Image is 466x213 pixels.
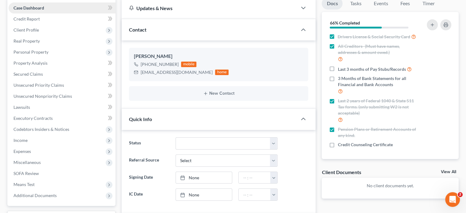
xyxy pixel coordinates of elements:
span: Lawsuits [13,105,30,110]
span: Means Test [13,182,35,187]
span: Case Dashboard [13,5,44,10]
span: Pension Plans or Retirement Accounts of any kind. [338,126,419,139]
span: Unsecured Nonpriority Claims [13,93,72,99]
span: All Creditors- (Must have names, addresses & amount owed.) [338,43,419,55]
span: 3 Months of Bank Statements for all Financial and Bank Accounts [338,75,419,88]
label: Signing Date [126,172,172,184]
span: Drivers License & Social Security Card [338,34,410,40]
div: [EMAIL_ADDRESS][DOMAIN_NAME] [141,69,213,75]
span: Additional Documents [13,193,57,198]
input: -- : -- [239,189,271,200]
a: View All [441,170,456,174]
span: Client Profile [13,27,39,32]
div: Updates & News [129,5,290,11]
a: Credit Report [9,13,116,25]
span: Credit Counseling Certificate [338,142,392,148]
span: Secured Claims [13,71,43,77]
a: Executory Contracts [9,113,116,124]
span: Real Property [13,38,40,44]
span: Personal Property [13,49,48,55]
span: Credit Report [13,16,40,21]
a: None [176,172,232,184]
iframe: Intercom live chat [445,192,460,207]
span: Last 3 months of Pay Stubs/Records [338,66,406,72]
span: Last 2 years of Federal 1040 & State 511 Tax forms. (only submitting W2 is not acceptable) [338,98,419,116]
button: New Contact [134,91,303,96]
a: SOFA Review [9,168,116,179]
span: Income [13,138,28,143]
span: SOFA Review [13,171,39,176]
div: [PHONE_NUMBER] [141,61,179,67]
span: Unsecured Priority Claims [13,82,64,88]
a: Property Analysis [9,58,116,69]
div: home [215,70,229,75]
p: No client documents yet. [327,183,454,189]
span: Miscellaneous [13,160,41,165]
span: Executory Contracts [13,116,53,121]
span: Codebtors Insiders & Notices [13,127,69,132]
span: Quick Info [129,116,152,122]
div: Client Documents [322,169,361,175]
label: Status [126,137,172,150]
a: Secured Claims [9,69,116,80]
strong: 66% Completed [330,20,360,25]
a: None [176,189,232,200]
span: Expenses [13,149,31,154]
span: 2 [458,192,463,197]
a: Unsecured Priority Claims [9,80,116,91]
div: [PERSON_NAME] [134,53,303,60]
a: Lawsuits [9,102,116,113]
span: Property Analysis [13,60,47,66]
input: -- : -- [239,172,271,184]
label: Referral Source [126,154,172,167]
a: Unsecured Nonpriority Claims [9,91,116,102]
div: mobile [181,62,196,67]
label: IC Date [126,188,172,201]
span: Contact [129,27,146,32]
a: Case Dashboard [9,2,116,13]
